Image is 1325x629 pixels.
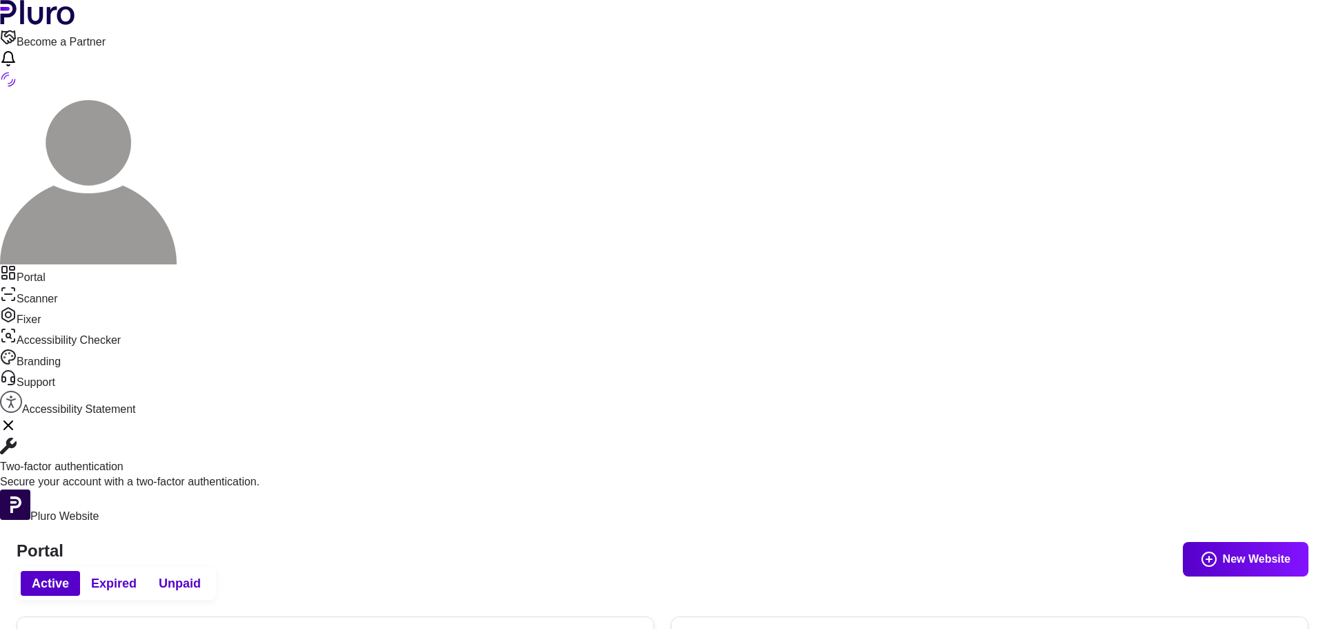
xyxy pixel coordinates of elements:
span: Active [32,575,69,592]
span: Unpaid [159,575,201,592]
button: Active [21,571,80,596]
span: Expired [91,575,137,592]
button: New Website [1183,542,1308,577]
button: Expired [80,571,148,596]
h1: Portal [17,541,1308,561]
button: Unpaid [148,571,212,596]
